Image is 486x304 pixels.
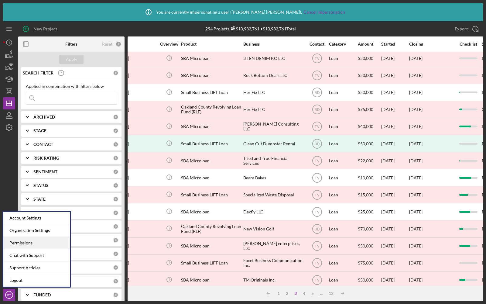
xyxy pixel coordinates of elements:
[33,156,59,161] b: RISK RATING
[329,136,357,152] div: Loan
[243,204,304,220] div: Dexfly LLC
[113,237,118,243] div: 0
[358,255,381,271] div: $75,000
[329,153,357,169] div: Loan
[3,289,15,301] button: BT
[449,23,483,35] button: Export
[243,102,304,118] div: Her Fix LLC
[181,204,242,220] div: SBA Microloan
[243,136,304,152] div: Clean Cut Dumpster Rental
[243,170,304,186] div: Beara Bakes
[243,238,304,254] div: [PERSON_NAME] enterprises, LLC
[33,128,46,133] b: STAGE
[329,238,357,254] div: Loan
[113,114,118,120] div: 0
[381,221,409,237] div: [DATE]
[300,291,308,296] div: 4
[33,210,53,215] b: PRODUCT
[65,42,77,47] b: Filters
[409,209,423,214] time: [DATE]
[113,169,118,174] div: 0
[329,221,357,237] div: Loan
[181,170,242,186] div: SBA Microloan
[283,291,291,296] div: 2
[181,67,242,84] div: SBA Microloan
[358,153,381,169] div: $22,000
[102,42,112,47] div: Reset
[181,238,242,254] div: SBA Microloan
[314,108,320,112] text: BD
[381,50,409,67] div: [DATE]
[358,85,381,101] div: $50,000
[3,262,70,274] a: Support Articles
[113,251,118,257] div: 0
[358,119,381,135] div: $40,000
[358,136,381,152] div: $50,000
[315,278,319,282] text: TV
[329,102,357,118] div: Loan
[115,41,122,47] div: 0
[381,170,409,186] div: [DATE]
[409,73,423,78] time: [DATE]
[7,293,11,297] text: BT
[381,42,409,47] div: Started
[381,238,409,254] div: [DATE]
[409,90,423,95] time: [DATE]
[409,243,423,248] time: [DATE]
[455,42,481,47] div: Checklist
[315,193,319,197] text: TV
[113,265,118,270] div: 0
[358,272,381,288] div: $50,000
[181,102,242,118] div: Oakland County Revolving Loan Fund (RLF)
[409,175,423,180] time: [DATE]
[181,272,242,288] div: SBA Microloan
[113,70,118,76] div: 0
[409,277,423,282] time: [DATE]
[181,255,242,271] div: Small Business LIFT Loan
[243,119,304,135] div: [PERSON_NAME] Consulting LLC
[141,5,345,20] div: You are currently impersonating a user ( [PERSON_NAME] [PERSON_NAME] ).
[113,142,118,147] div: 0
[329,119,357,135] div: Loan
[33,183,49,188] b: STATUS
[381,102,409,118] div: [DATE]
[381,255,409,271] div: [DATE]
[358,67,381,84] div: $50,000
[329,272,357,288] div: Loan
[158,42,180,47] div: Overview
[409,107,423,112] time: [DATE]
[33,23,57,35] div: New Project
[409,226,423,231] time: [DATE]
[358,238,381,254] div: $50,000
[381,153,409,169] div: [DATE]
[329,204,357,220] div: Loan
[113,224,118,229] div: 0
[291,291,300,296] div: 3
[381,119,409,135] div: [DATE]
[358,50,381,67] div: $50,000
[315,244,319,248] text: TV
[315,57,319,61] text: TV
[3,274,70,287] a: Logout
[358,42,381,47] div: Amount
[329,255,357,271] div: Loan
[315,176,319,180] text: TV
[113,292,118,298] div: 0
[314,227,320,231] text: BD
[243,153,304,169] div: Tried and True Financial Services
[181,119,242,135] div: SBA Microloan
[113,128,118,133] div: 0
[181,153,242,169] div: SBA Microloan
[113,155,118,161] div: 0
[33,115,55,119] b: ARCHIVED
[381,187,409,203] div: [DATE]
[66,55,77,64] div: Apply
[455,23,468,35] div: Export
[409,158,423,163] time: [DATE]
[274,291,283,296] div: 1
[113,183,118,188] div: 0
[33,169,57,174] b: SENTIMENT
[113,210,118,216] div: 0
[329,187,357,203] div: Loan
[308,291,317,296] div: 5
